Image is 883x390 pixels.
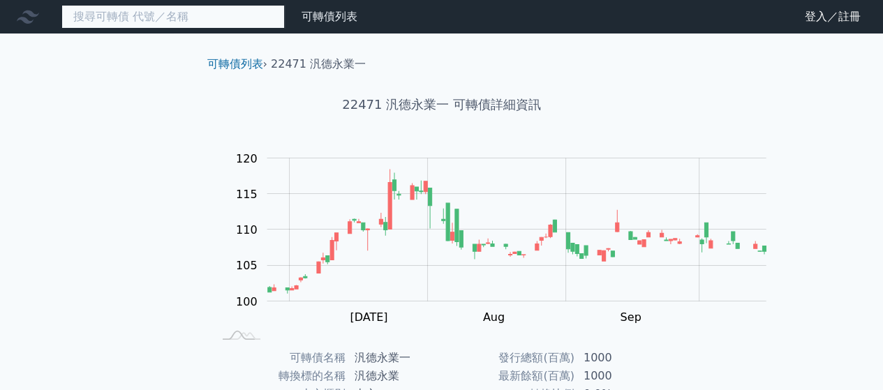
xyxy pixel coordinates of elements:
tspan: 105 [236,259,258,272]
tspan: 120 [236,152,258,165]
td: 1000 [575,349,671,367]
tspan: 100 [236,295,258,308]
tspan: 110 [236,223,258,237]
a: 可轉債列表 [207,57,263,70]
tspan: Sep [620,310,641,324]
td: 汎德永業一 [346,349,442,367]
td: 汎德永業 [346,367,442,385]
h1: 22471 汎德永業一 可轉債詳細資訊 [196,95,688,114]
td: 轉換標的名稱 [213,367,346,385]
td: 最新餘額(百萬) [442,367,575,385]
td: 1000 [575,367,671,385]
tspan: Aug [483,310,505,324]
a: 登入／註冊 [794,6,872,28]
input: 搜尋可轉債 代號／名稱 [61,5,285,29]
g: Chart [228,152,787,324]
li: › [207,56,267,73]
td: 可轉債名稱 [213,349,346,367]
li: 22471 汎德永業一 [271,56,366,73]
tspan: [DATE] [350,310,387,324]
a: 可轉債列表 [302,10,357,23]
tspan: 115 [236,188,258,201]
td: 發行總額(百萬) [442,349,575,367]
